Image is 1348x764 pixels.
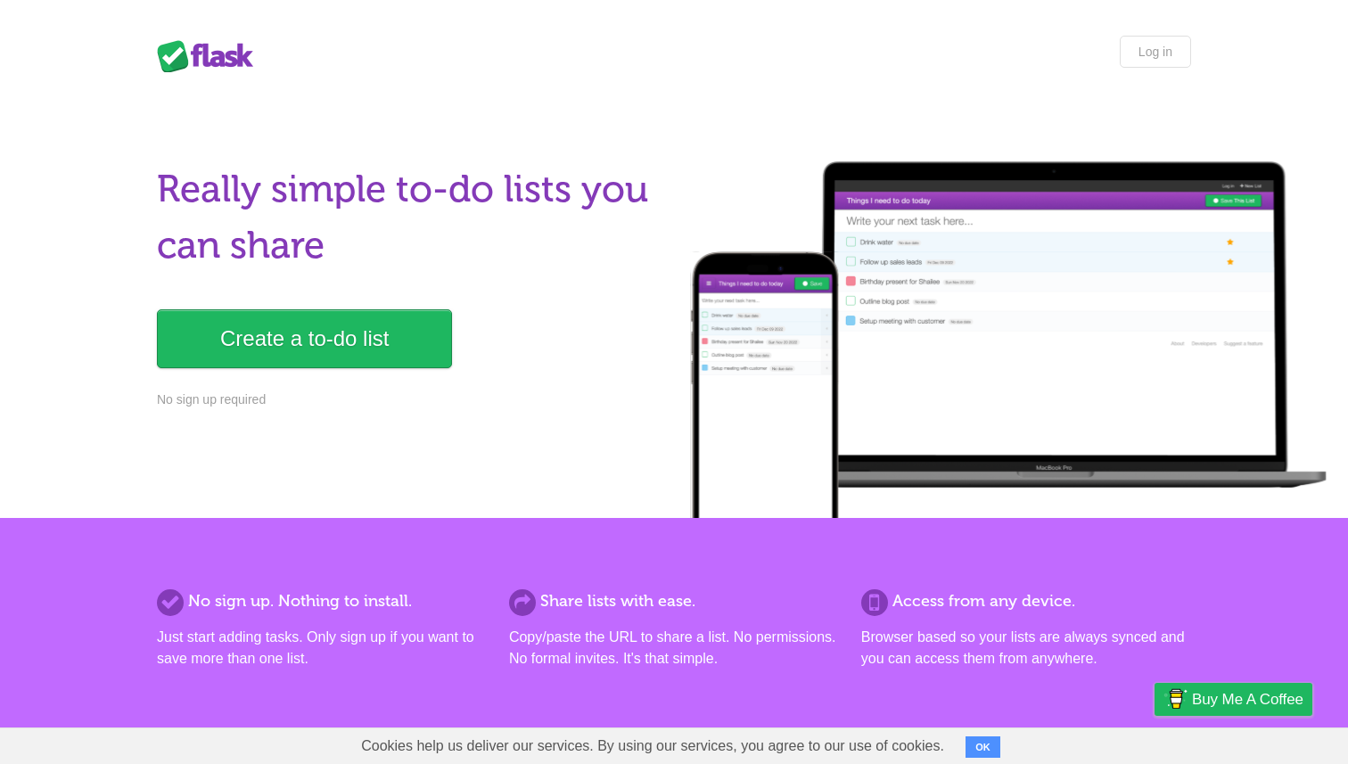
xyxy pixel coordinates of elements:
[509,589,839,613] h2: Share lists with ease.
[157,589,487,613] h2: No sign up. Nothing to install.
[966,736,1000,758] button: OK
[157,390,663,409] p: No sign up required
[157,627,487,670] p: Just start adding tasks. Only sign up if you want to save more than one list.
[861,627,1191,670] p: Browser based so your lists are always synced and you can access them from anywhere.
[1120,36,1191,68] a: Log in
[509,627,839,670] p: Copy/paste the URL to share a list. No permissions. No formal invites. It's that simple.
[861,589,1191,613] h2: Access from any device.
[157,161,663,274] h1: Really simple to-do lists you can share
[157,309,452,368] a: Create a to-do list
[1192,684,1303,715] span: Buy me a coffee
[343,728,962,764] span: Cookies help us deliver our services. By using our services, you agree to our use of cookies.
[157,40,264,72] div: Flask Lists
[1163,684,1188,714] img: Buy me a coffee
[1155,683,1312,716] a: Buy me a coffee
